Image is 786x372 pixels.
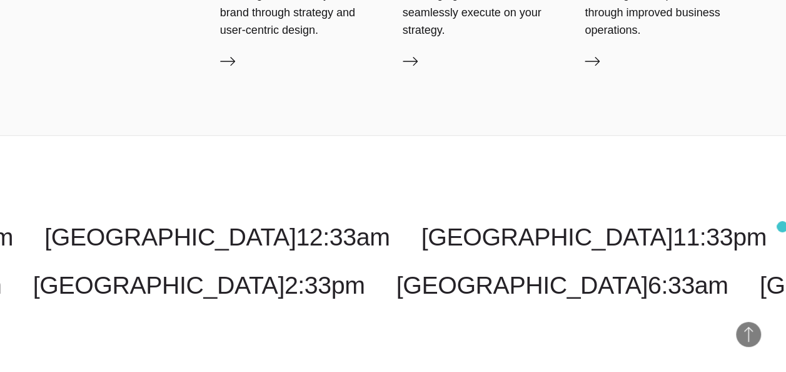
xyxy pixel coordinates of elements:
[396,271,728,299] a: [GEOGRAPHIC_DATA]6:33am
[33,271,365,299] a: [GEOGRAPHIC_DATA]2:33pm
[673,223,767,251] span: 11:33pm
[648,271,728,299] span: 6:33am
[296,223,390,251] span: 12:33am
[44,223,390,251] a: [GEOGRAPHIC_DATA]12:33am
[736,322,761,347] button: Back to Top
[285,271,365,299] span: 2:33pm
[421,223,767,251] a: [GEOGRAPHIC_DATA]11:33pm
